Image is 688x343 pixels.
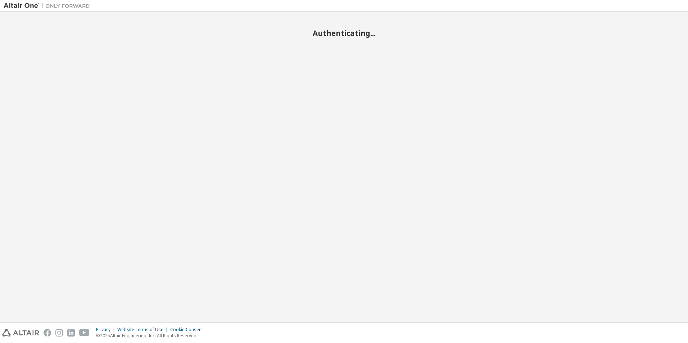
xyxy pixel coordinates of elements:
[96,333,207,339] p: © 2025 Altair Engineering, Inc. All Rights Reserved.
[2,329,39,337] img: altair_logo.svg
[67,329,75,337] img: linkedin.svg
[44,329,51,337] img: facebook.svg
[4,28,684,38] h2: Authenticating...
[117,327,170,333] div: Website Terms of Use
[4,2,94,9] img: Altair One
[79,329,90,337] img: youtube.svg
[55,329,63,337] img: instagram.svg
[170,327,207,333] div: Cookie Consent
[96,327,117,333] div: Privacy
